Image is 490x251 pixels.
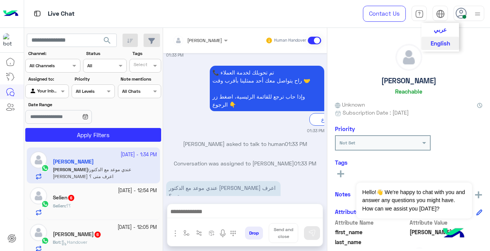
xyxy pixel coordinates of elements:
img: defaultAdmin.png [30,224,47,241]
h5: نجلاء الطلحي [53,231,101,238]
img: tab [436,10,445,18]
p: 11/10/2025, 1:34 PM [166,181,281,202]
img: make a call [230,230,236,236]
button: Apply Filters [25,128,161,142]
small: 01:33 PM [307,128,324,134]
img: tab [33,9,42,18]
span: first_name [335,228,408,236]
span: عربي [434,26,447,33]
small: [DATE] - 12:54 PM [118,187,157,194]
label: Note mentions [121,76,160,83]
b: Not Set [340,140,355,146]
h6: Tags [335,159,482,166]
label: Assigned to: [28,76,68,83]
img: 177882628735456 [3,33,17,47]
label: Tags [132,50,160,57]
h5: [PERSON_NAME] [381,76,436,85]
img: WhatsApp [41,200,49,208]
a: tab [412,6,427,22]
b: : [53,239,61,245]
b: : [53,203,66,209]
small: 01:33 PM [166,52,183,58]
img: Logo [3,6,18,22]
button: عربي [421,23,459,37]
label: Priority [75,76,114,83]
h6: Attributes [335,208,362,215]
button: select flow [180,227,193,240]
button: create order [206,227,218,240]
span: 01:33 PM [285,141,307,147]
span: Attribute Value [410,219,483,227]
button: Drop [245,227,263,240]
label: Date Range [28,101,114,108]
img: add [475,191,482,198]
span: 01:33 PM [294,160,316,167]
div: رجوع [309,113,345,126]
img: profile [473,9,482,19]
span: Hello!👋 We're happy to chat with you and answer any questions you might have. How can we assist y... [356,183,472,219]
button: Send and close [269,223,298,243]
img: WhatsApp [41,237,49,245]
span: 6 [95,232,101,238]
span: search [103,36,112,45]
a: Contact Us [363,6,406,22]
img: select flow [183,230,189,236]
img: send message [308,229,316,237]
label: Channel: [28,50,80,57]
div: Select [132,61,147,70]
label: Status [86,50,126,57]
img: send attachment [171,229,180,238]
h6: Notes [335,191,351,198]
img: defaultAdmin.png [30,187,47,204]
h6: Priority [335,125,355,132]
p: Conversation was assigned to [PERSON_NAME] [166,159,324,167]
span: 6 [68,195,74,201]
button: Trigger scenario [193,227,206,240]
span: Handover [61,239,87,245]
span: Selien [53,203,65,209]
button: search [98,34,117,50]
img: hulul-logo.png [440,220,467,247]
span: ؟؟ [66,203,71,209]
h6: Reachable [395,88,422,95]
button: English [421,37,459,50]
span: [PERSON_NAME] [187,37,222,43]
img: Trigger scenario [196,230,202,236]
small: [DATE] - 12:05 PM [118,224,157,231]
small: Human Handover [274,37,306,44]
img: send voice note [218,229,227,238]
span: English [431,40,450,47]
img: create order [209,230,215,236]
img: tab [415,10,424,18]
span: Bot [53,239,60,245]
span: Ahmed [410,228,483,236]
p: [PERSON_NAME] asked to talk to human [166,140,324,148]
img: defaultAdmin.png [396,44,422,70]
span: Attribute Name [335,219,408,227]
p: 11/10/2025, 1:33 PM [210,66,324,111]
span: Unknown [335,100,365,108]
span: last_name [335,238,408,246]
p: Live Chat [48,9,75,19]
span: Subscription Date : [DATE] [343,108,409,117]
h5: Selien [53,194,75,201]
